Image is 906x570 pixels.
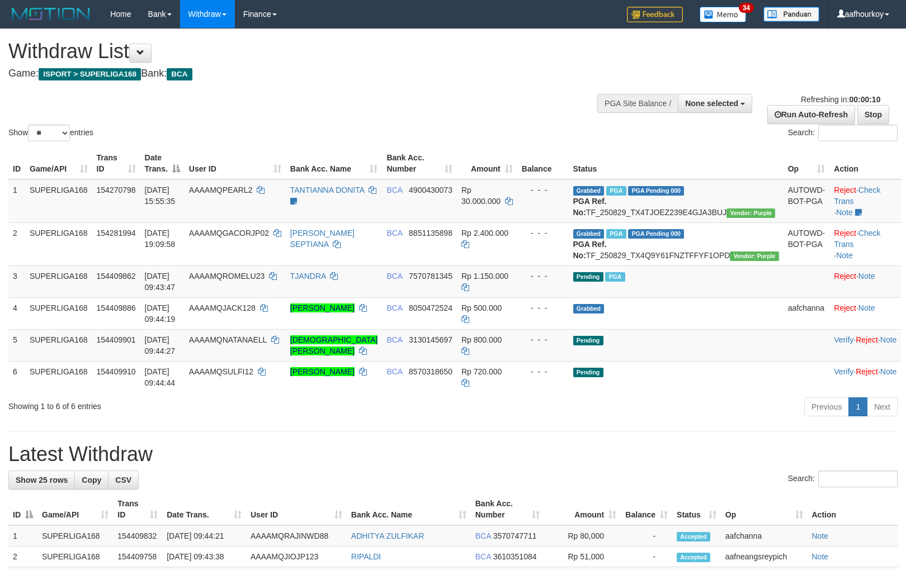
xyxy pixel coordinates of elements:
span: Copy 4900430073 to clipboard [409,186,452,194]
span: Rp 30.000.000 [461,186,501,206]
span: Refreshing in: [801,95,880,104]
span: BCA [386,335,402,344]
a: Reject [834,186,856,194]
a: [PERSON_NAME] [290,367,355,376]
label: Search: [788,125,898,141]
th: Date Trans.: activate to sort column descending [140,148,185,179]
span: BCA [386,303,402,312]
span: AAAAMQNATANAELL [189,335,267,344]
a: Note [836,251,853,260]
span: [DATE] 09:44:19 [145,303,176,324]
span: 154409901 [97,335,136,344]
label: Search: [788,471,898,487]
span: AAAAMQROMELU23 [189,272,265,281]
img: panduan.png [763,7,819,22]
td: AUTOWD-BOT-PGA [784,179,830,223]
a: Previous [804,397,849,416]
span: 154409910 [97,367,136,376]
td: 154409758 [113,547,162,567]
span: Rp 500.000 [461,303,502,312]
span: Copy 7570781345 to clipboard [409,272,452,281]
input: Search: [818,471,898,487]
span: 154409862 [97,272,136,281]
span: [DATE] 15:55:35 [145,186,176,206]
span: Grabbed [573,304,605,313]
td: SUPERLIGA168 [25,297,92,329]
td: [DATE] 09:44:21 [162,525,246,547]
span: Pending [573,368,603,377]
span: [DATE] 09:43:47 [145,272,176,292]
th: Action [808,493,898,525]
span: Copy 3130145697 to clipboard [409,335,452,344]
td: SUPERLIGA168 [37,525,113,547]
th: Amount: activate to sort column ascending [457,148,517,179]
span: AAAAMQPEARL2 [189,186,253,194]
th: Action [829,148,901,179]
td: 1 [8,179,25,223]
th: Op: activate to sort column ascending [784,148,830,179]
span: Copy 8570318650 to clipboard [409,367,452,376]
span: Rp 2.400.000 [461,229,508,237]
div: - - - [522,302,564,313]
img: MOTION_logo.png [8,6,93,22]
span: ISPORT > SUPERLIGA168 [39,68,141,80]
td: · · [829,361,901,393]
th: Bank Acc. Number: activate to sort column ascending [471,493,544,525]
th: Balance: activate to sort column ascending [621,493,672,525]
td: SUPERLIGA168 [25,265,92,297]
span: 34 [739,3,754,13]
div: - - - [522,366,564,377]
span: Show 25 rows [16,476,68,484]
td: TF_250829_TX4Q9Y61FNZTFFYF1OPD [569,222,784,265]
span: BCA [386,367,402,376]
span: 154281994 [97,229,136,237]
th: ID: activate to sort column descending [8,493,37,525]
th: Balance [517,148,569,179]
td: AAAAMQJIOJP123 [246,547,347,567]
a: Verify [834,367,853,376]
a: CSV [108,471,139,490]
div: - - - [522,227,564,239]
th: User ID: activate to sort column ascending [185,148,286,179]
td: 154409832 [113,525,162,547]
span: AAAAMQGACORJP02 [189,229,269,237]
a: [DEMOGRAPHIC_DATA][PERSON_NAME] [290,335,378,355]
span: PGA Pending [628,229,684,239]
a: 1 [848,397,867,416]
td: 3 [8,265,25,297]
a: Reject [834,229,856,237]
td: - [621,525,672,547]
td: 6 [8,361,25,393]
a: Stop [857,105,889,124]
span: BCA [167,68,192,80]
span: Copy 8851135898 to clipboard [409,229,452,237]
span: [DATE] 09:44:27 [145,335,176,355]
b: PGA Ref. No: [573,240,607,260]
td: SUPERLIGA168 [25,329,92,361]
th: Game/API: activate to sort column ascending [37,493,113,525]
span: Grabbed [573,229,605,239]
span: Rp 1.150.000 [461,272,508,281]
a: Reject [834,272,856,281]
a: Note [858,272,875,281]
td: AUTOWD-BOT-PGA [784,222,830,265]
td: SUPERLIGA168 [25,222,92,265]
span: Marked by aafnonsreyleab [606,229,626,239]
b: PGA Ref. No: [573,197,607,217]
span: Grabbed [573,186,605,196]
span: Rp 800.000 [461,335,502,344]
span: AAAAMQJACK128 [189,303,256,312]
th: Status [569,148,784,179]
th: ID [8,148,25,179]
td: - [621,547,672,567]
a: Note [812,552,829,561]
td: 2 [8,222,25,265]
h1: Latest Withdraw [8,443,898,465]
span: Copy [82,476,101,484]
a: Note [836,208,853,217]
span: [DATE] 09:44:44 [145,367,176,387]
td: [DATE] 09:43:38 [162,547,246,567]
span: 154270798 [97,186,136,194]
span: None selected [685,99,738,108]
th: Trans ID: activate to sort column ascending [113,493,162,525]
